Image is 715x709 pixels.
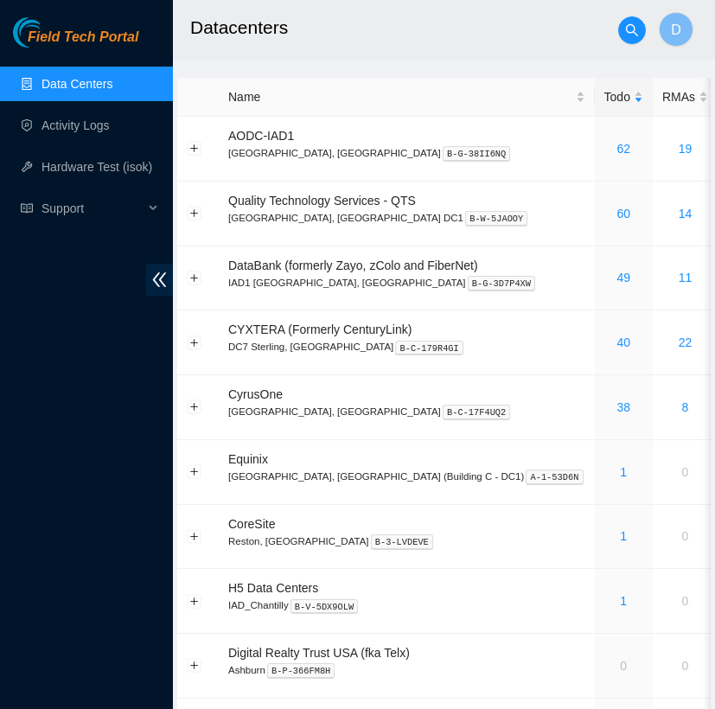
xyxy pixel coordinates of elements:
[616,142,630,156] a: 62
[465,211,527,227] kbd: B-W-5JAOOY
[526,469,583,485] kbd: A-1-53D6N
[41,77,112,91] a: Data Centers
[267,663,335,679] kbd: B-P-366FM8H
[228,597,585,613] p: IAD_Chantilly
[679,335,693,349] a: 22
[468,276,536,291] kbd: B-G-3D7P4XW
[228,210,585,226] p: [GEOGRAPHIC_DATA], [GEOGRAPHIC_DATA] DC1
[228,259,478,272] span: DataBank (formerly Zayo, zColo and FiberNet)
[13,17,87,48] img: Akamai Technologies
[228,323,412,336] span: CYXTERA (Formerly CenturyLink)
[228,469,585,484] p: [GEOGRAPHIC_DATA], [GEOGRAPHIC_DATA] (Building C - DC1)
[13,31,138,54] a: Akamai TechnologiesField Tech Portal
[188,335,201,349] button: Expand row
[41,118,110,132] a: Activity Logs
[682,594,689,608] a: 0
[443,405,511,420] kbd: B-C-17F4UQ2
[290,599,359,615] kbd: B-V-5DX9OLW
[188,594,201,608] button: Expand row
[228,452,268,466] span: Equinix
[228,145,585,161] p: [GEOGRAPHIC_DATA], [GEOGRAPHIC_DATA]
[620,529,627,543] a: 1
[228,129,294,143] span: AODC-IAD1
[443,146,511,162] kbd: B-G-38II6NQ
[616,271,630,284] a: 49
[188,400,201,414] button: Expand row
[228,339,585,354] p: DC7 Sterling, [GEOGRAPHIC_DATA]
[228,275,585,291] p: IAD1 [GEOGRAPHIC_DATA], [GEOGRAPHIC_DATA]
[21,202,33,214] span: read
[228,517,275,531] span: CoreSite
[146,264,173,296] span: double-left
[619,23,645,37] span: search
[679,271,693,284] a: 11
[682,465,689,479] a: 0
[620,594,627,608] a: 1
[616,207,630,220] a: 60
[682,529,689,543] a: 0
[682,659,689,673] a: 0
[228,387,283,401] span: CyrusOne
[620,465,627,479] a: 1
[616,335,630,349] a: 40
[679,142,693,156] a: 19
[228,646,410,660] span: Digital Realty Trust USA (fka Telx)
[228,404,585,419] p: [GEOGRAPHIC_DATA], [GEOGRAPHIC_DATA]
[228,662,585,678] p: Ashburn
[371,534,433,550] kbd: B-3-LVDEVE
[188,529,201,543] button: Expand row
[188,271,201,284] button: Expand row
[41,191,144,226] span: Support
[188,659,201,673] button: Expand row
[659,12,693,47] button: D
[682,400,689,414] a: 8
[188,465,201,479] button: Expand row
[228,581,318,595] span: H5 Data Centers
[679,207,693,220] a: 14
[616,400,630,414] a: 38
[188,207,201,220] button: Expand row
[671,19,681,41] span: D
[620,659,627,673] a: 0
[228,194,416,208] span: Quality Technology Services - QTS
[395,341,463,356] kbd: B-C-179R4GI
[188,142,201,156] button: Expand row
[618,16,646,44] button: search
[41,160,152,174] a: Hardware Test (isok)
[28,29,138,46] span: Field Tech Portal
[228,533,585,549] p: Reston, [GEOGRAPHIC_DATA]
